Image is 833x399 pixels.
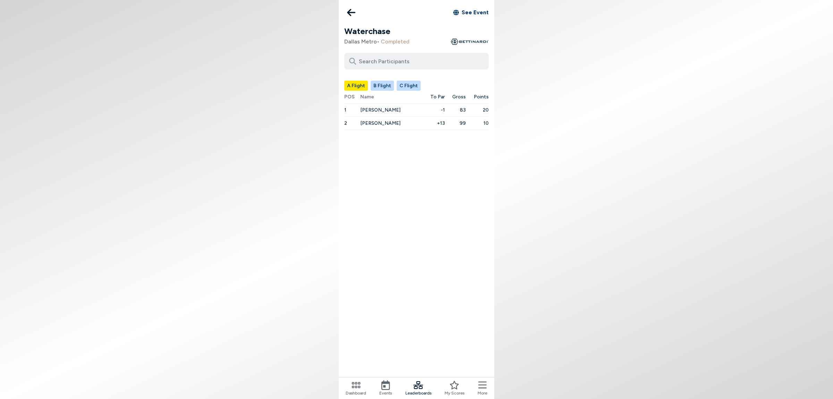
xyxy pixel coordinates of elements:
span: Gross [452,93,466,100]
span: To Par [430,93,445,100]
span: Dashboard [346,390,366,396]
span: Points [474,93,489,100]
span: Events [379,390,392,396]
span: My Scores [445,390,464,396]
span: 20 [466,106,489,114]
span: 1 [344,107,346,113]
a: My Scores [445,380,464,396]
a: Events [379,380,392,396]
span: More [478,390,487,396]
button: A Flight [344,81,368,91]
span: [PERSON_NAME] [360,107,401,113]
span: POS [344,93,360,100]
h1: Waterchase [344,25,489,38]
span: Name [360,93,422,100]
span: 99 [445,120,466,127]
div: Manage your account [339,81,494,91]
button: B Flight [371,81,394,91]
span: Completed [381,38,410,45]
span: 2 [344,120,347,126]
a: Dashboard [346,380,366,396]
span: +13 [422,120,445,127]
span: Leaderboards [405,390,431,396]
a: See Event [453,8,489,17]
span: Dallas Metro • [344,38,410,46]
button: More [478,380,487,396]
span: 83 [445,106,466,114]
span: [PERSON_NAME] [360,120,401,126]
span: -1 [422,106,445,114]
input: Search Participants [344,53,489,70]
button: C Flight [397,81,421,91]
a: Leaderboards [405,380,431,396]
span: 10 [466,120,489,127]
